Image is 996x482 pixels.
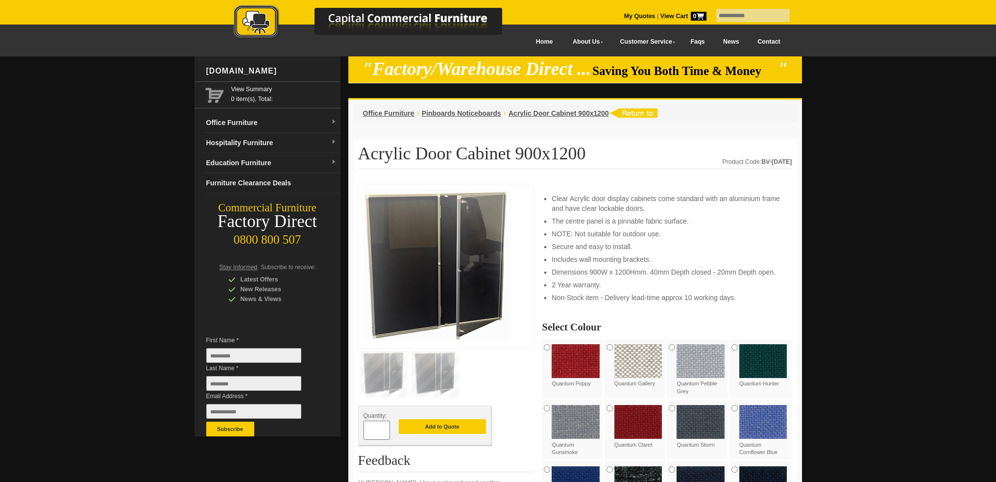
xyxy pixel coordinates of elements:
img: Quantum Storm [677,405,725,439]
h2: Select Colour [542,322,792,332]
a: Faqs [681,31,714,53]
a: View Cart0 [658,13,706,20]
strong: BV-[DATE] [761,158,792,165]
a: Pinboards Noticeboards [422,109,501,117]
div: Factory Direct [194,215,340,228]
a: Contact [748,31,789,53]
li: NOTE: Not suitable for outdoor use. [552,229,782,239]
label: Quantum Hunter [739,344,787,388]
span: First Name * [206,335,316,345]
div: 0800 800 507 [194,228,340,247]
label: Quantum Gallery [614,344,662,388]
li: Secure and easy to install. [552,242,782,252]
li: › [504,108,506,118]
span: Subscribe to receive: [261,264,316,271]
span: 0 item(s), Total: [231,84,337,102]
label: Quantum Claret [614,405,662,449]
img: Acrylic Door Cabinet 900x1200 [364,189,510,340]
img: Quantum Gunsmoke [552,405,600,439]
button: Add to Quote [399,419,486,434]
li: Clear Acrylic door display cabinets come standard with an aluminium frame and have clear lockable... [552,194,782,213]
a: Furniture Clearance Deals [202,173,340,193]
label: Quantum Pebble Grey [677,344,725,395]
label: Quantum Poppy [552,344,600,388]
a: Acrylic Door Cabinet 900x1200 [509,109,609,117]
img: dropdown [331,119,337,125]
a: Office Furniture [363,109,414,117]
h2: Feedback [358,453,534,472]
li: The centre panel is a pinnable fabric surface. [552,216,782,226]
span: Last Name * [206,363,316,373]
img: dropdown [331,139,337,145]
span: Quantity: [364,412,387,419]
label: Quantum Storm [677,405,725,449]
span: Saving You Both Time & Money [592,64,776,77]
input: First Name * [206,348,301,363]
em: "Factory/Warehouse Direct ... [362,59,591,79]
span: 0 [691,12,706,21]
div: [DOMAIN_NAME] [202,56,340,86]
li: › [417,108,419,118]
button: Subscribe [206,422,254,436]
img: dropdown [331,159,337,165]
img: return to [609,108,657,118]
em: " [777,59,788,79]
a: View Summary [231,84,337,94]
label: Quantum Cornflower Blue [739,405,787,456]
li: Includes wall mounting brackets. [552,254,782,264]
h1: Acrylic Door Cabinet 900x1200 [358,144,792,169]
div: Commercial Furniture [194,201,340,215]
a: News [714,31,748,53]
img: Quantum Gallery [614,344,662,378]
div: New Releases [228,284,321,294]
input: Email Address * [206,404,301,419]
label: Quantum Gunsmoke [552,405,600,456]
span: Email Address * [206,391,316,401]
img: Quantum Claret [614,405,662,439]
a: Hospitality Furnituredropdown [202,133,340,153]
a: Capital Commercial Furniture Logo [207,5,550,44]
img: Capital Commercial Furniture Logo [207,5,550,41]
div: Product Code: [722,157,792,167]
li: Dimensions 900W x 1200Hmm. 40mm Depth closed - 20mm Depth open. [552,267,782,277]
a: Customer Service [609,31,681,53]
span: Stay Informed [219,264,258,271]
div: Latest Offers [228,275,321,284]
input: Last Name * [206,376,301,391]
a: About Us [562,31,609,53]
a: My Quotes [624,13,656,20]
a: Education Furnituredropdown [202,153,340,173]
li: Non-Stock item - Delivery lead-time approx 10 working days. [552,293,782,303]
a: Office Furnituredropdown [202,113,340,133]
strong: View Cart [660,13,706,20]
div: News & Views [228,294,321,304]
img: Quantum Poppy [552,344,600,378]
img: Quantum Pebble Grey [677,344,725,378]
img: Quantum Cornflower Blue [739,405,787,439]
img: Quantum Hunter [739,344,787,378]
li: 2 Year warranty. [552,280,782,290]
